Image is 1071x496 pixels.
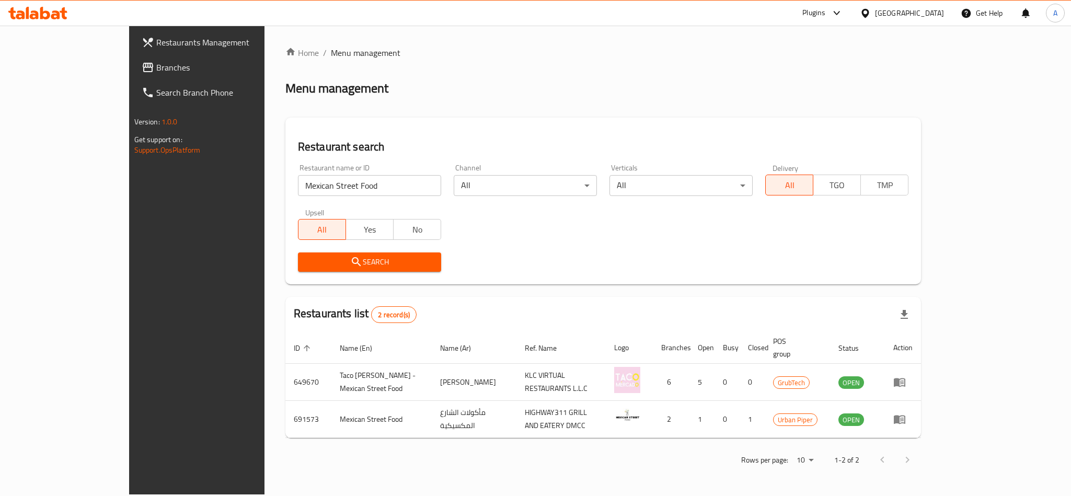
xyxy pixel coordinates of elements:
[614,367,640,393] img: Taco Mercado - Mexican Street Food
[740,401,765,438] td: 1
[398,222,437,237] span: No
[1053,7,1057,19] span: A
[454,175,597,196] div: All
[298,252,441,272] button: Search
[609,175,753,196] div: All
[765,175,813,195] button: All
[340,342,386,354] span: Name (En)
[440,342,485,354] span: Name (Ar)
[838,414,864,426] span: OPEN
[715,401,740,438] td: 0
[614,404,640,430] img: Mexican Street Food
[865,178,904,193] span: TMP
[285,401,331,438] td: 691573
[393,219,441,240] button: No
[162,115,178,129] span: 1.0.0
[331,47,400,59] span: Menu management
[298,139,909,155] h2: Restaurant search
[792,453,817,468] div: Rows per page:
[133,80,308,105] a: Search Branch Phone
[653,401,689,438] td: 2
[516,364,606,401] td: KLC VIRTUAL RESTAURANTS L.L.C
[838,413,864,426] div: OPEN
[294,306,417,323] h2: Restaurants list
[770,178,809,193] span: All
[432,364,516,401] td: [PERSON_NAME]
[285,80,388,97] h2: Menu management
[834,454,859,467] p: 1-2 of 2
[860,175,908,195] button: TMP
[134,133,182,146] span: Get support on:
[893,376,913,388] div: Menu
[346,219,394,240] button: Yes
[773,335,818,360] span: POS group
[306,256,433,269] span: Search
[432,401,516,438] td: مأكولات الشارع المكسيكية
[134,143,201,157] a: Support.OpsPlatform
[817,178,857,193] span: TGO
[653,364,689,401] td: 6
[294,342,314,354] span: ID
[813,175,861,195] button: TGO
[525,342,570,354] span: Ref. Name
[298,175,441,196] input: Search for restaurant name or ID..
[773,164,799,171] label: Delivery
[303,222,342,237] span: All
[323,47,327,59] li: /
[892,302,917,327] div: Export file
[740,364,765,401] td: 0
[802,7,825,19] div: Plugins
[285,47,922,59] nav: breadcrumb
[689,401,715,438] td: 1
[516,401,606,438] td: HIGHWAY311 GRILL AND EATERY DMCC
[885,332,921,364] th: Action
[331,364,432,401] td: Taco [PERSON_NAME] - Mexican Street Food
[893,413,913,425] div: Menu
[715,332,740,364] th: Busy
[689,332,715,364] th: Open
[740,332,765,364] th: Closed
[838,342,872,354] span: Status
[838,376,864,389] div: OPEN
[298,219,346,240] button: All
[331,401,432,438] td: Mexican Street Food
[133,55,308,80] a: Branches
[774,377,809,389] span: GrubTech
[156,36,300,49] span: Restaurants Management
[715,364,740,401] td: 0
[134,115,160,129] span: Version:
[305,209,325,216] label: Upsell
[133,30,308,55] a: Restaurants Management
[372,310,416,320] span: 2 record(s)
[285,332,922,438] table: enhanced table
[156,61,300,74] span: Branches
[350,222,389,237] span: Yes
[653,332,689,364] th: Branches
[606,332,653,364] th: Logo
[156,86,300,99] span: Search Branch Phone
[875,7,944,19] div: [GEOGRAPHIC_DATA]
[285,364,331,401] td: 649670
[689,364,715,401] td: 5
[838,377,864,389] span: OPEN
[774,414,817,426] span: Urban Piper
[371,306,417,323] div: Total records count
[741,454,788,467] p: Rows per page:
